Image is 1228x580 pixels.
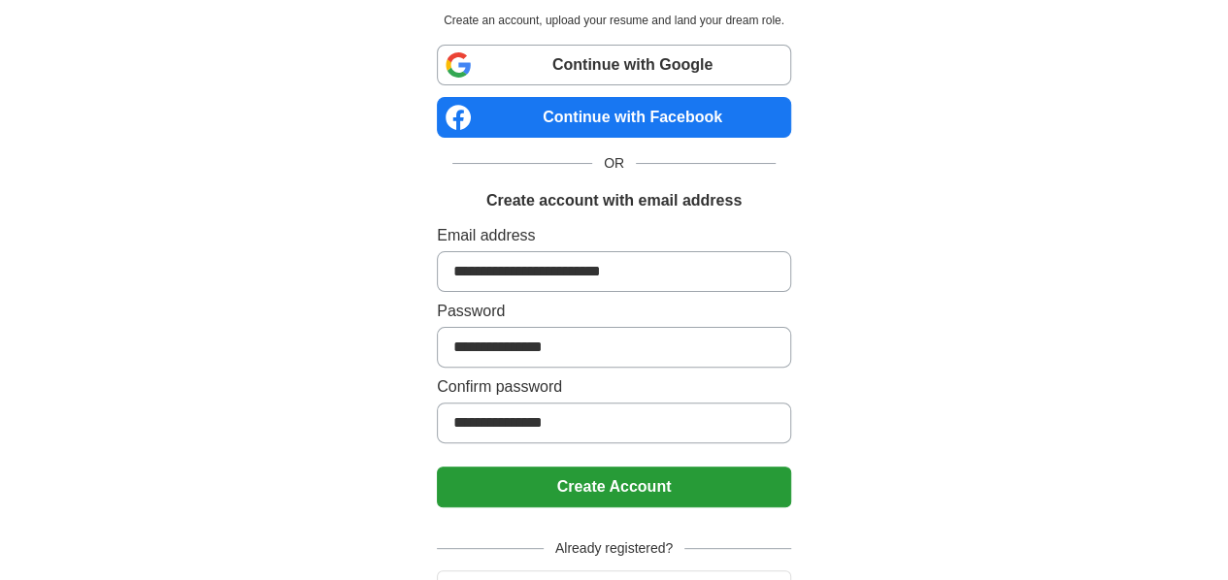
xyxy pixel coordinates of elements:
label: Password [437,300,791,323]
h1: Create account with email address [486,189,742,212]
a: Continue with Google [437,45,791,85]
span: Already registered? [544,538,684,559]
button: Create Account [437,467,791,507]
label: Confirm password [437,375,791,399]
span: OR [592,153,636,174]
p: Create an account, upload your resume and land your dream role. [441,12,787,29]
label: Email address [437,224,791,247]
a: Continue with Facebook [437,97,791,138]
